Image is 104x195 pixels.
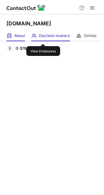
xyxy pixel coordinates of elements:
span: About [14,33,25,38]
span: Similar [84,33,97,38]
span: Decision makers [39,33,70,38]
h1: [DOMAIN_NAME] [6,19,51,27]
img: ContactOut v5.3.10 [6,4,45,12]
div: 0-$1M [16,46,97,52]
